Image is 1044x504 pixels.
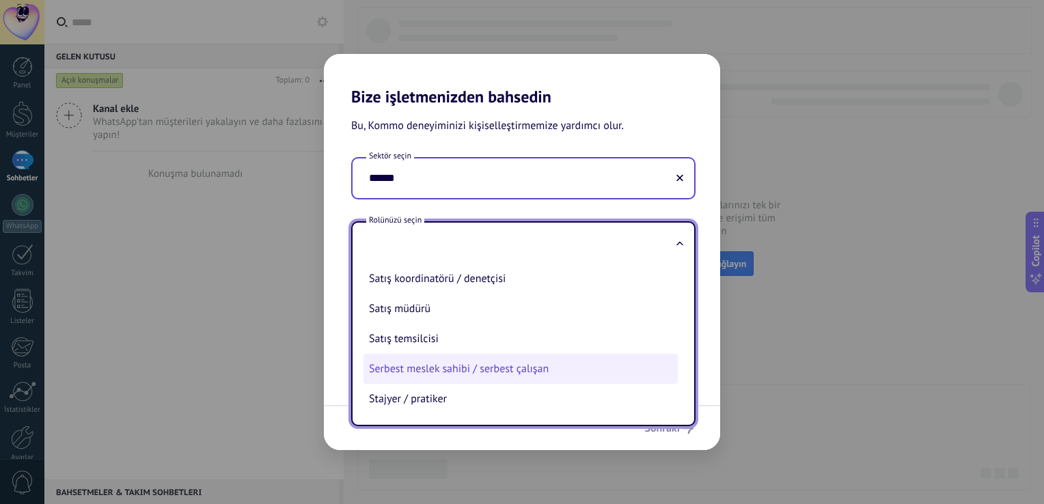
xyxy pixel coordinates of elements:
h2: Bize işletmenizden bahsedin [324,54,720,107]
li: Satış temsilcisi [363,324,678,354]
li: Stajyer / pratiker [363,384,678,414]
li: Satış koordinatörü / denetçisi [363,264,678,294]
li: Serbest meslek sahibi / serbest çalışan [363,354,678,384]
span: Bu, Kommo deneyiminizi kişiselleştirmemize yardımcı olur. [351,117,624,135]
li: Satış müdürü [363,294,678,324]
